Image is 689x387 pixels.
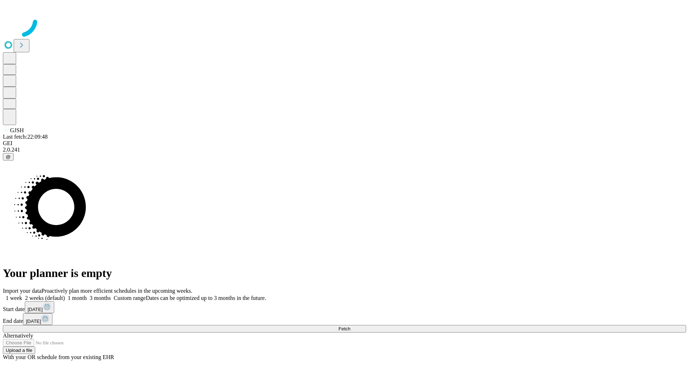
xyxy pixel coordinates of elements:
[146,295,266,301] span: Dates can be optimized up to 3 months in the future.
[6,154,11,159] span: @
[90,295,111,301] span: 3 months
[3,147,686,153] div: 2.0.241
[114,295,146,301] span: Custom range
[3,301,686,313] div: Start date
[10,127,24,133] span: GJSH
[3,347,35,354] button: Upload a file
[3,333,33,339] span: Alternatively
[3,354,114,360] span: With your OR schedule from your existing EHR
[338,326,350,331] span: Fetch
[42,288,192,294] span: Proactively plan more efficient schedules in the upcoming weeks.
[3,134,48,140] span: Last fetch: 22:09:48
[3,267,686,280] h1: Your planner is empty
[28,307,43,312] span: [DATE]
[26,319,41,324] span: [DATE]
[6,295,22,301] span: 1 week
[68,295,87,301] span: 1 month
[3,140,686,147] div: GEI
[23,313,52,325] button: [DATE]
[3,313,686,325] div: End date
[3,325,686,333] button: Fetch
[25,295,65,301] span: 2 weeks (default)
[3,153,14,161] button: @
[3,288,42,294] span: Import your data
[25,301,54,313] button: [DATE]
